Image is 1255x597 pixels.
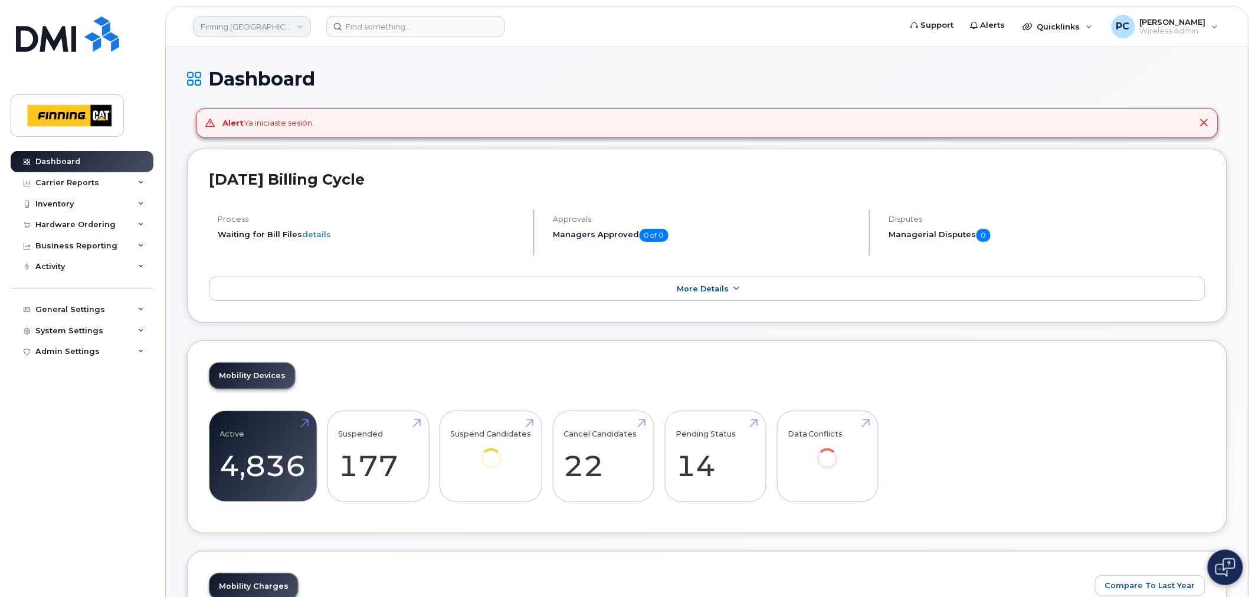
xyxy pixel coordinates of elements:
button: Compare To Last Year [1095,575,1205,596]
a: Cancel Candidates 22 [563,418,643,496]
img: Open chat [1215,558,1236,577]
a: Data Conflicts [788,418,867,486]
a: Active 4,836 [220,418,306,496]
span: Compare To Last Year [1105,580,1195,591]
a: Suspended 177 [339,418,418,496]
div: Ya iniciaste sesión. [223,117,314,129]
li: Waiting for Bill Files [218,229,523,240]
h5: Managers Approved [553,229,859,242]
span: More Details [677,284,729,293]
h1: Dashboard [187,68,1227,89]
h4: Disputes [889,215,1205,224]
a: details [302,229,331,239]
a: Mobility Devices [209,363,295,389]
h5: Managerial Disputes [889,229,1205,242]
span: 0 of 0 [640,229,669,242]
h4: Approvals [553,215,859,224]
h4: Process [218,215,523,224]
h2: [DATE] Billing Cycle [209,170,1205,188]
a: Pending Status 14 [676,418,755,496]
span: 0 [977,229,991,242]
a: Suspend Candidates [451,418,532,486]
strong: Alert [223,118,244,127]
